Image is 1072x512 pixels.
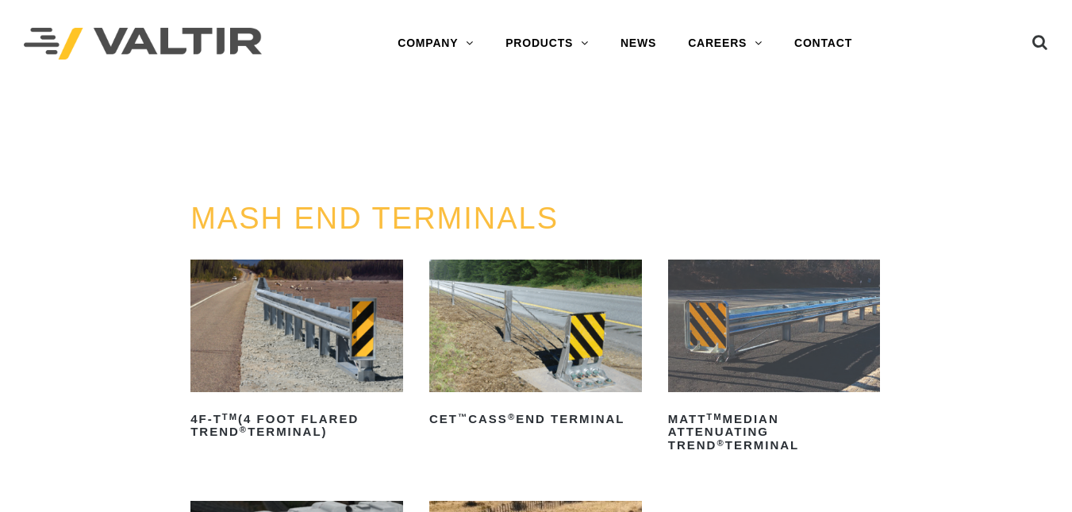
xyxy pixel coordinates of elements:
[490,28,605,60] a: PRODUCTS
[668,260,881,458] a: MATTTMMedian Attenuating TREND®Terminal
[778,28,868,60] a: CONTACT
[24,28,262,60] img: Valtir
[605,28,672,60] a: NEWS
[458,412,468,422] sup: ™
[672,28,778,60] a: CAREERS
[668,406,881,458] h2: MATT Median Attenuating TREND Terminal
[717,438,724,448] sup: ®
[240,425,248,434] sup: ®
[190,260,403,445] a: 4F-TTM(4 Foot Flared TREND®Terminal)
[429,406,642,432] h2: CET CASS End Terminal
[190,406,403,445] h2: 4F-T (4 Foot Flared TREND Terminal)
[222,412,238,422] sup: TM
[190,202,559,235] a: MASH END TERMINALS
[382,28,490,60] a: COMPANY
[429,260,642,432] a: CET™CASS®End Terminal
[706,412,722,422] sup: TM
[508,412,516,422] sup: ®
